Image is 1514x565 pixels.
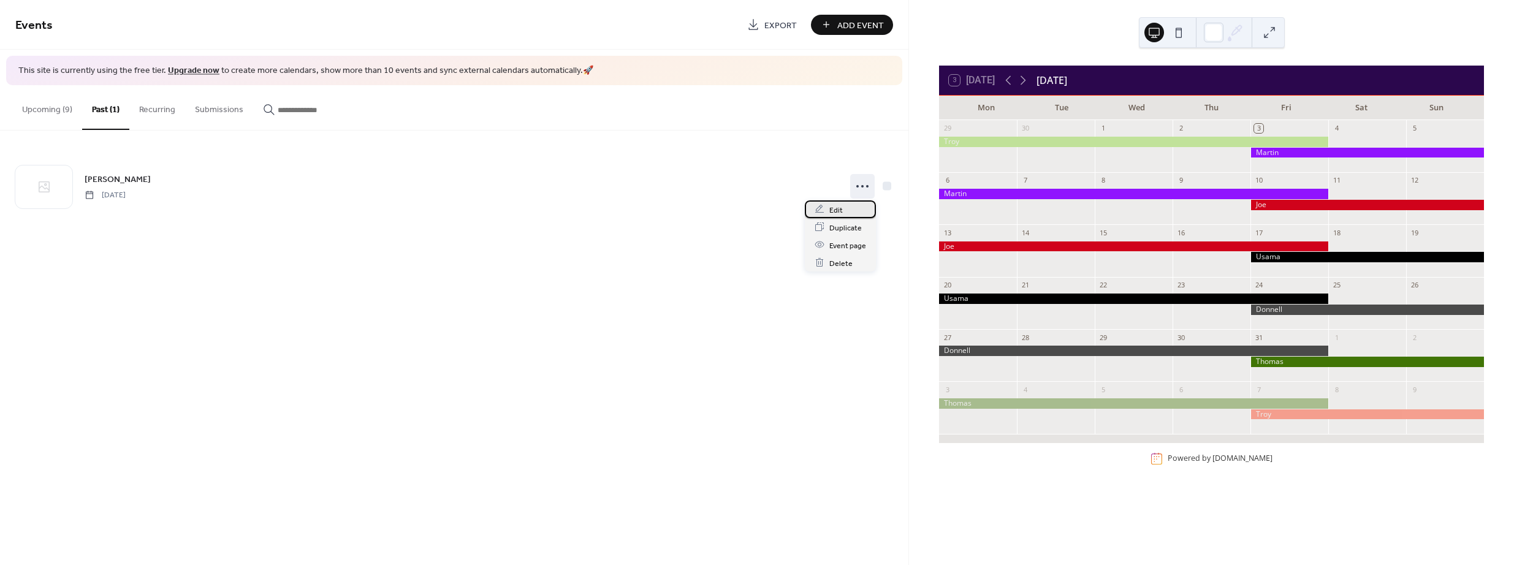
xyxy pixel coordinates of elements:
div: Usama [939,294,1328,304]
div: Martin [939,189,1328,199]
div: 20 [943,281,952,290]
div: 28 [1021,333,1030,342]
div: Donnell [1250,305,1484,315]
div: 15 [1098,228,1108,237]
div: 29 [943,124,952,133]
span: Edit [829,203,843,216]
div: 30 [1021,124,1030,133]
div: Wed [1099,96,1174,120]
div: 18 [1332,228,1341,237]
a: Export [738,15,806,35]
div: 11 [1332,176,1341,185]
span: [DATE] [85,189,126,200]
button: Past (1) [82,85,129,130]
div: 12 [1410,176,1419,185]
div: 14 [1021,228,1030,237]
div: 16 [1176,228,1185,237]
div: 30 [1176,333,1185,342]
span: Event page [829,239,866,252]
div: 26 [1410,281,1419,290]
div: Thomas [939,398,1328,409]
span: This site is currently using the free tier. to create more calendars, show more than 10 events an... [18,65,593,77]
span: Delete [829,257,853,270]
div: 8 [1332,385,1341,394]
div: 21 [1021,281,1030,290]
div: 2 [1176,124,1185,133]
div: Thu [1174,96,1249,120]
div: 6 [1176,385,1185,394]
div: 7 [1254,385,1263,394]
div: 2 [1410,333,1419,342]
div: Joe [1250,200,1484,210]
button: Submissions [185,85,253,129]
button: Upcoming (9) [12,85,82,129]
div: 9 [1176,176,1185,185]
button: Add Event [811,15,893,35]
div: Troy [939,137,1328,147]
div: 3 [943,385,952,394]
span: Add Event [837,19,884,32]
div: Powered by [1168,453,1272,464]
div: Sat [1324,96,1399,120]
div: [DATE] [1037,73,1067,88]
a: [PERSON_NAME] [85,172,151,186]
div: 13 [943,228,952,237]
div: Joe [939,241,1328,252]
div: 23 [1176,281,1185,290]
div: 17 [1254,228,1263,237]
div: 3 [1254,124,1263,133]
div: 7 [1021,176,1030,185]
div: 19 [1410,228,1419,237]
div: 5 [1098,385,1108,394]
div: 24 [1254,281,1263,290]
div: Martin [1250,148,1484,158]
div: Thomas [1250,357,1484,367]
div: Donnell [939,346,1328,356]
div: Mon [949,96,1024,120]
a: Upgrade now [168,63,219,79]
div: 10 [1254,176,1263,185]
div: 22 [1098,281,1108,290]
button: Recurring [129,85,185,129]
div: 8 [1098,176,1108,185]
span: Export [764,19,797,32]
div: Fri [1249,96,1324,120]
div: 29 [1098,333,1108,342]
div: 25 [1332,281,1341,290]
div: Tue [1024,96,1098,120]
div: 1 [1098,124,1108,133]
div: 5 [1410,124,1419,133]
span: Events [15,13,53,37]
div: 31 [1254,333,1263,342]
div: Sun [1399,96,1474,120]
div: Troy [1250,409,1484,420]
span: Duplicate [829,221,862,234]
div: 6 [943,176,952,185]
span: [PERSON_NAME] [85,173,151,186]
div: 27 [943,333,952,342]
div: 4 [1021,385,1030,394]
div: 4 [1332,124,1341,133]
div: Usama [1250,252,1484,262]
div: 9 [1410,385,1419,394]
a: [DOMAIN_NAME] [1212,453,1272,464]
div: 1 [1332,333,1341,342]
